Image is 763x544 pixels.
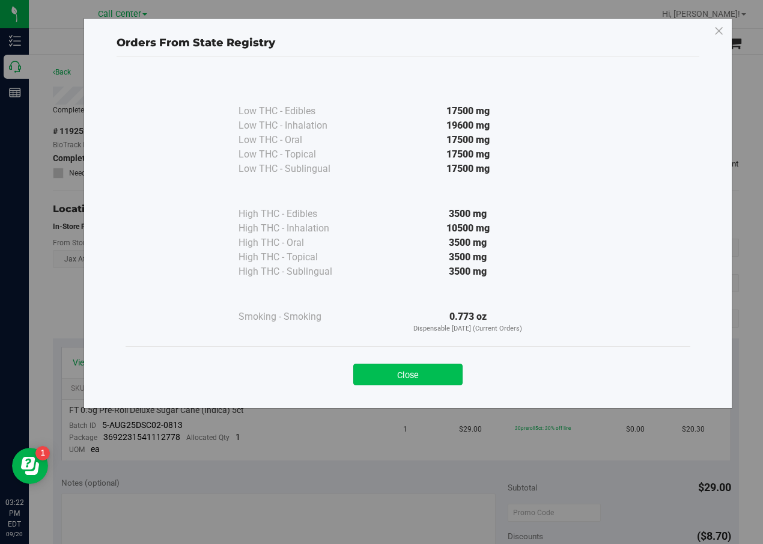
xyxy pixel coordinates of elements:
div: Low THC - Topical [239,147,359,162]
span: Orders From State Registry [117,36,275,49]
iframe: Resource center unread badge [35,446,50,460]
div: 3500 mg [359,250,577,264]
p: Dispensable [DATE] (Current Orders) [359,324,577,334]
div: Low THC - Sublingual [239,162,359,176]
div: 3500 mg [359,264,577,279]
div: 17500 mg [359,162,577,176]
div: 17500 mg [359,133,577,147]
iframe: Resource center [12,448,48,484]
div: High THC - Sublingual [239,264,359,279]
div: Low THC - Oral [239,133,359,147]
button: Close [353,364,463,385]
div: 3500 mg [359,236,577,250]
div: Smoking - Smoking [239,310,359,324]
div: 17500 mg [359,104,577,118]
div: 3500 mg [359,207,577,221]
div: High THC - Edibles [239,207,359,221]
div: 17500 mg [359,147,577,162]
div: 19600 mg [359,118,577,133]
div: Low THC - Inhalation [239,118,359,133]
div: 0.773 oz [359,310,577,334]
div: Low THC - Edibles [239,104,359,118]
div: High THC - Inhalation [239,221,359,236]
div: 10500 mg [359,221,577,236]
div: High THC - Topical [239,250,359,264]
div: High THC - Oral [239,236,359,250]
